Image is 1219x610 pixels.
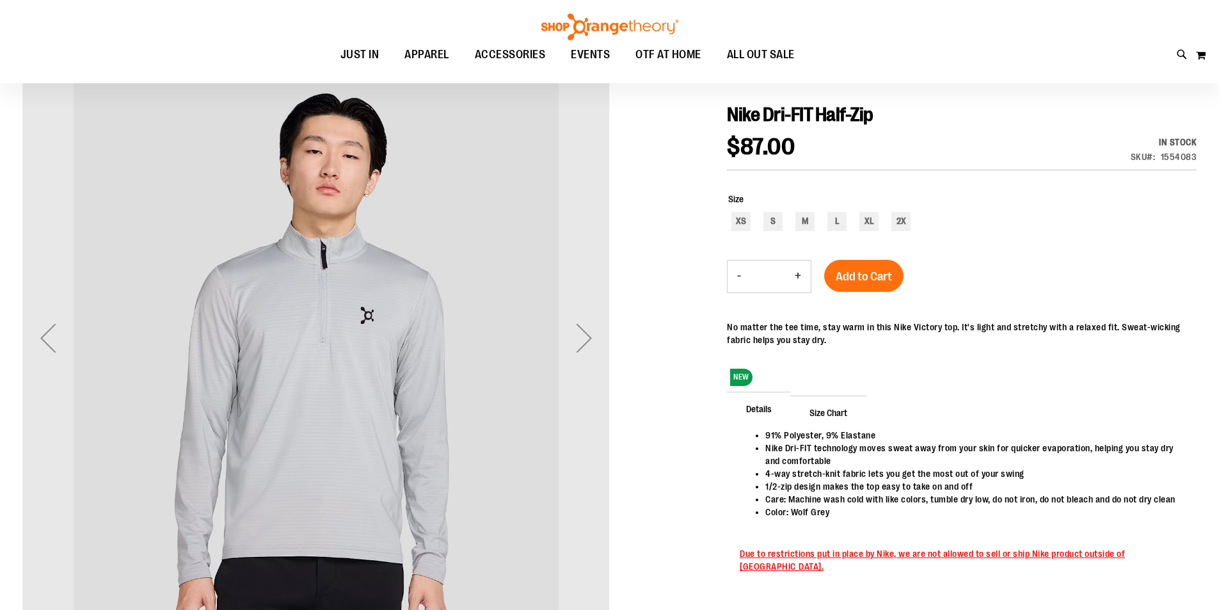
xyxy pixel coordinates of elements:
div: M [795,212,815,231]
span: Size Chart [790,396,866,429]
div: Availability [1131,136,1197,148]
div: XL [859,212,879,231]
div: XS [731,212,751,231]
input: Product quantity [751,261,785,292]
li: Nike Dri-FIT technology moves sweat away from your skin for quicker evaporation, helping you stay... [765,442,1184,467]
button: Decrease product quantity [728,261,751,293]
img: Shop Orangetheory [539,13,680,40]
span: Size [728,194,744,204]
div: S [763,212,783,231]
div: 1554083 [1161,150,1197,163]
strong: SKU [1131,152,1156,162]
li: 1/2-zip design makes the top easy to take on and off [765,480,1184,493]
span: OTF AT HOME [635,40,701,69]
span: EVENTS [571,40,610,69]
span: Add to Cart [836,269,892,284]
li: 91% Polyester, 9% Elastane [765,429,1184,442]
button: Add to Cart [824,260,904,292]
button: Increase product quantity [785,261,811,293]
span: $87.00 [727,134,795,160]
div: L [827,212,847,231]
div: No matter the tee time, stay warm in this Nike Victory top. It's light and stretchy with a relaxe... [727,321,1197,346]
span: Due to restrictions put in place by Nike, we are not allowed to sell or ship Nike product outside... [740,549,1125,572]
span: ACCESSORIES [475,40,546,69]
div: In stock [1131,136,1197,148]
div: 2X [891,212,911,231]
li: Care: Machine wash cold with like colors, tumble dry low, do not iron, do not bleach and do not d... [765,493,1184,506]
span: NEW [730,369,753,386]
span: JUST IN [340,40,379,69]
span: Nike Dri-FIT Half-Zip [727,104,873,125]
li: Color: Wolf Grey [765,506,1184,518]
li: 4-way stretch-knit fabric lets you get the most out of your swing [765,467,1184,480]
span: Details [727,392,791,425]
span: APPAREL [404,40,449,69]
span: ALL OUT SALE [727,40,795,69]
